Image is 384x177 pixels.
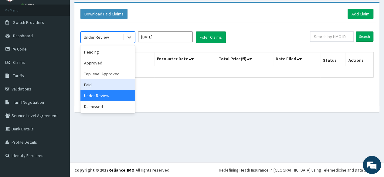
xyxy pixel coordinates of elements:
[80,90,135,101] div: Under Review
[35,51,84,112] span: We're online!
[80,57,135,68] div: Approved
[74,167,136,173] strong: Copyright © 2017 .
[80,79,135,90] div: Paid
[216,52,273,66] th: Total Price(₦)
[21,3,36,7] a: Online
[273,52,320,66] th: Date Filed
[346,52,373,66] th: Actions
[80,68,135,79] div: Top level Approved
[13,33,33,38] span: Dashboard
[84,34,109,40] div: Under Review
[3,115,116,136] textarea: Type your message and hit 'Enter'
[320,52,346,66] th: Status
[310,31,354,42] input: Search by HMO ID
[108,167,134,173] a: RelianceHMO
[154,52,216,66] th: Encounter Date
[13,100,44,105] span: Tariff Negotiation
[100,3,114,18] div: Minimize live chat window
[11,30,25,45] img: d_794563401_company_1708531726252_794563401
[80,101,135,112] div: Dismissed
[348,9,373,19] a: Add Claim
[80,9,127,19] button: Download Paid Claims
[80,47,135,57] div: Pending
[13,60,25,65] span: Claims
[196,31,226,43] button: Filter Claims
[356,31,373,42] input: Search
[32,34,102,42] div: Chat with us now
[138,31,193,42] input: Select Month and Year
[13,73,24,78] span: Tariffs
[13,20,44,25] span: Switch Providers
[219,167,379,173] div: Redefining Heath Insurance in [GEOGRAPHIC_DATA] using Telemedicine and Data Science!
